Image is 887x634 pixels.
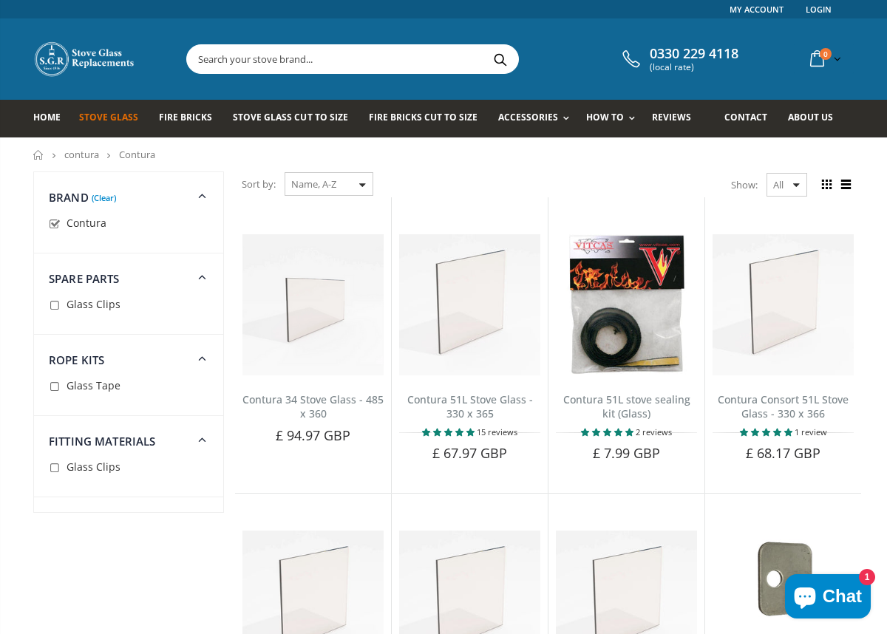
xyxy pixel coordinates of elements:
[407,392,533,420] a: Contura 51L Stove Glass - 330 x 365
[422,426,477,437] span: 5.00 stars
[119,148,155,161] span: Contura
[49,271,120,286] span: Spare Parts
[233,100,358,137] a: Stove Glass Cut To Size
[33,111,61,123] span: Home
[498,111,558,123] span: Accessories
[369,100,489,137] a: Fire Bricks Cut To Size
[652,100,702,137] a: Reviews
[49,434,156,449] span: Fitting Materials
[788,100,844,137] a: About us
[746,444,821,462] span: £ 68.17 GBP
[818,177,835,193] span: Grid view
[187,45,684,73] input: Search your stove brand...
[731,173,758,197] span: Show:
[781,574,875,622] inbox-online-store-chat: Shopify online store chat
[276,426,351,444] span: £ 94.97 GBP
[67,460,120,474] span: Glass Clips
[33,41,137,78] img: Stove Glass Replacement
[718,392,849,420] a: Contura Consort 51L Stove Glass - 330 x 366
[837,177,854,193] span: List view
[67,297,120,311] span: Glass Clips
[498,100,577,137] a: Accessories
[49,190,89,205] span: Brand
[586,111,624,123] span: How To
[804,44,844,73] a: 0
[67,378,120,392] span: Glass Tape
[586,100,642,137] a: How To
[713,531,854,627] img: Set of 4 Contura glass clips with screws
[724,100,778,137] a: Contact
[67,216,106,230] span: Contura
[713,234,854,375] img: Contura 51L stove glass
[795,426,827,437] span: 1 review
[79,100,149,137] a: Stove Glass
[650,46,738,62] span: 0330 229 4118
[242,234,384,375] img: Contura 34 stove glass
[593,444,661,462] span: £ 7.99 GBP
[820,48,832,60] span: 0
[159,111,212,123] span: Fire Bricks
[477,426,517,437] span: 15 reviews
[242,171,276,197] span: Sort by:
[650,62,738,72] span: (local rate)
[92,196,116,200] a: (Clear)
[399,234,540,375] img: Contura 51L stove glass
[740,426,795,437] span: 5.00 stars
[49,352,104,367] span: Rope Kits
[64,148,99,161] a: contura
[79,111,138,123] span: Stove Glass
[724,111,767,123] span: Contact
[233,111,347,123] span: Stove Glass Cut To Size
[242,392,384,420] a: Contura 34 Stove Glass - 485 x 360
[432,444,508,462] span: £ 67.97 GBP
[33,150,44,160] a: Home
[636,426,672,437] span: 2 reviews
[159,100,223,137] a: Fire Bricks
[788,111,833,123] span: About us
[483,45,517,73] button: Search
[369,111,478,123] span: Fire Bricks Cut To Size
[652,111,691,123] span: Reviews
[563,392,690,420] a: Contura 51L stove sealing kit (Glass)
[556,234,697,375] img: Contura 51L stove glass Contura 51L stove glass bedding in tape
[33,100,72,137] a: Home
[581,426,636,437] span: 5.00 stars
